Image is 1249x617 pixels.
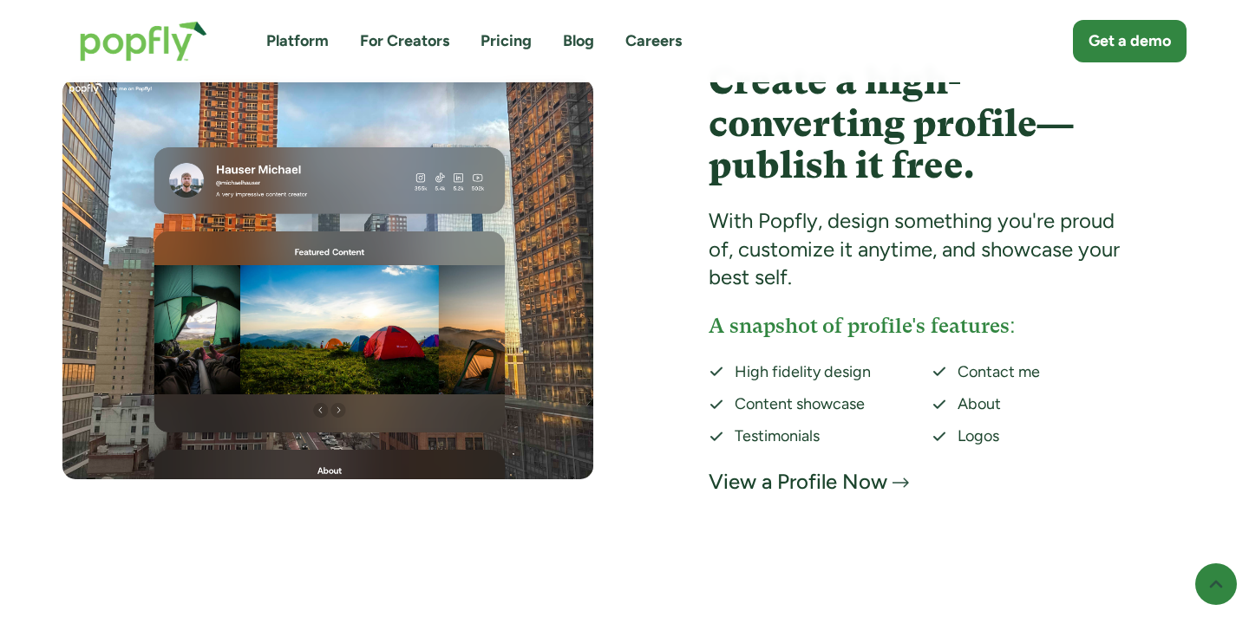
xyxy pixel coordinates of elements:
a: Blog [563,30,594,52]
div: Content showcase [735,393,912,415]
div: About [958,393,1135,415]
div: Testimonials [735,425,912,447]
h4: Create a high-converting profile—publish it free. [709,61,1135,186]
a: Careers [625,30,682,52]
a: home [62,3,225,79]
div: Contact me [958,361,1135,383]
a: View a Profile Now [709,468,909,496]
a: Pricing [481,30,532,52]
a: Get a demo [1073,20,1187,62]
h4: A snapshot of profile's features: [709,312,1135,340]
div: Get a demo [1089,30,1171,52]
div: With Popfly, design something you're proud of, customize it anytime, and showcase your best self. [709,207,1135,291]
div: View a Profile Now [709,468,887,496]
a: For Creators [360,30,449,52]
div: Logos [958,425,1135,447]
a: Platform [266,30,329,52]
div: High fidelity design [735,361,912,383]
